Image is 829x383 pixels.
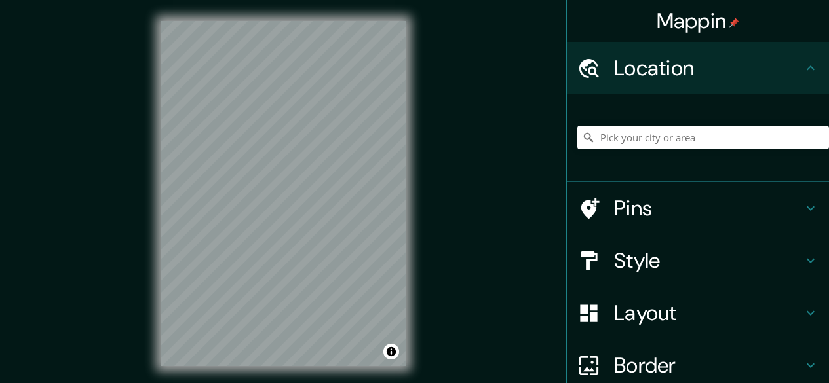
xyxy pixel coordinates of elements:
button: Toggle attribution [383,344,399,359]
iframe: Help widget launcher [712,332,815,369]
h4: Mappin [657,8,740,34]
div: Pins [567,182,829,234]
h4: Style [614,247,803,274]
h4: Border [614,352,803,378]
h4: Location [614,55,803,81]
canvas: Map [161,21,406,366]
div: Location [567,42,829,94]
div: Style [567,234,829,287]
h4: Layout [614,300,803,326]
input: Pick your city or area [577,126,829,149]
img: pin-icon.png [729,18,739,28]
h4: Pins [614,195,803,221]
div: Layout [567,287,829,339]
